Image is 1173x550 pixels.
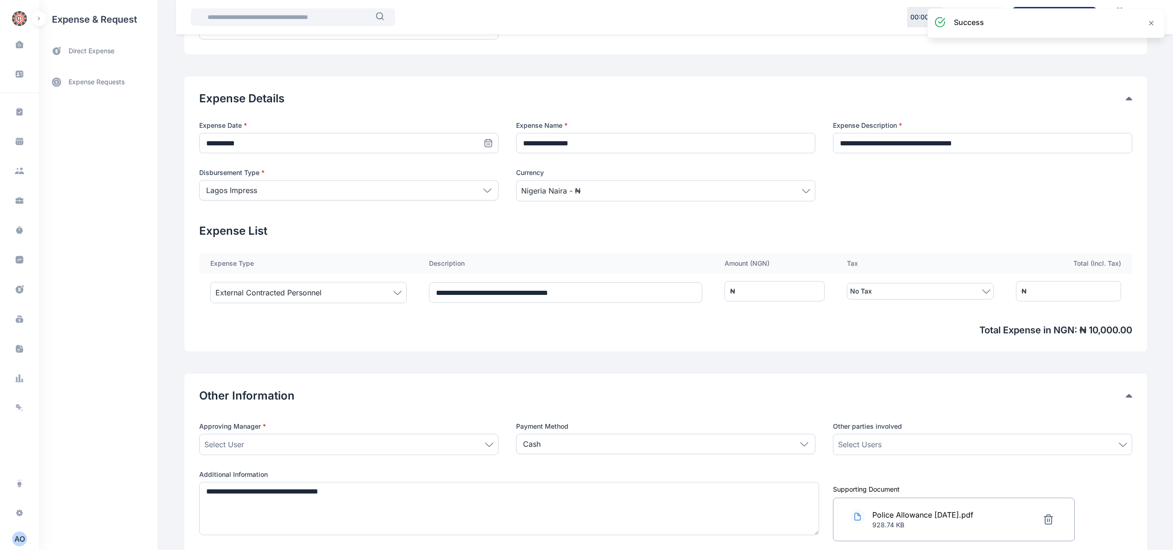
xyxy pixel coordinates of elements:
[199,121,498,130] label: Expense Date
[418,253,713,274] th: Description
[872,520,973,530] div: 928.74 KB
[516,422,815,431] label: Payment Method
[206,185,257,196] p: Lagos Impress
[199,253,418,274] th: Expense Type
[39,71,158,93] a: expense requests
[69,46,114,56] span: direct expense
[1104,3,1135,31] a: Calendar
[833,485,1132,494] div: Supporting Document
[836,253,1005,274] th: Tax
[516,121,815,130] label: Expense Name
[838,439,882,450] span: Select Users
[199,388,1126,403] button: Other Information
[199,422,266,431] span: Approving Manager
[199,224,1132,238] h2: Expense List
[199,388,1132,403] div: Other Information
[204,439,244,450] span: Select User
[199,168,498,177] label: Disbursement Type
[523,438,541,450] p: Cash
[713,253,836,274] th: Amount ( NGN )
[12,531,27,546] button: AO
[39,63,158,93] div: expense requests
[730,287,735,296] div: ₦
[910,12,939,22] p: 00 : 00 : 00
[954,17,984,28] h3: success
[199,91,1126,106] button: Expense Details
[199,91,1132,106] div: Expense Details
[12,533,27,544] div: A O
[833,121,1132,130] label: Expense Description
[1022,287,1027,296] div: ₦
[872,509,973,520] div: Police Allowance [DATE].pdf
[833,422,902,431] span: Other parties involved
[850,286,872,297] span: No Tax
[199,470,815,479] label: Additional Information
[215,287,322,298] span: External Contracted Personnel
[516,168,544,177] span: Currency
[39,39,158,63] a: direct expense
[199,324,1132,337] span: Total Expense in NGN : ₦ 10,000.00
[1005,253,1132,274] th: Total (Incl. Tax)
[6,531,33,546] button: AO
[521,185,580,196] span: Nigeria Naira - ₦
